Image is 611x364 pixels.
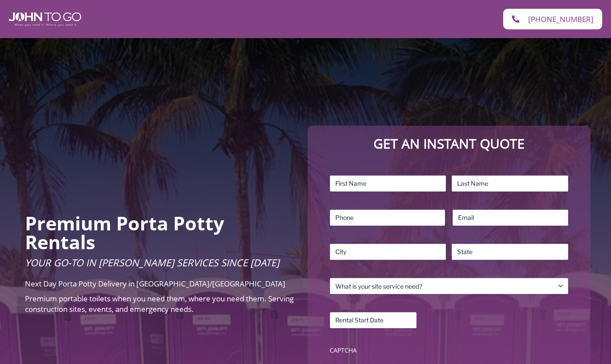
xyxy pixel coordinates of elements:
[330,346,568,355] label: CAPTCHA
[25,256,279,269] span: Your Go-To in [PERSON_NAME] Services Since [DATE]
[330,209,446,226] input: Phone
[503,9,602,29] a: [PHONE_NUMBER]
[330,312,417,329] input: Rental Start Date
[330,175,447,192] input: First Name
[451,244,568,260] input: State
[330,244,447,260] input: City
[316,134,582,153] p: Get an Instant Quote
[25,293,294,314] span: Premium portable toilets when you need them, where you need them. Serving construction sites, eve...
[528,15,593,23] span: [PHONE_NUMBER]
[451,175,568,192] input: Last Name
[25,214,295,251] h2: Premium Porta Potty Rentals
[9,12,81,26] img: John To Go
[452,209,568,226] input: Email
[25,279,285,289] span: Next Day Porta Potty Delivery in [GEOGRAPHIC_DATA]/[GEOGRAPHIC_DATA]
